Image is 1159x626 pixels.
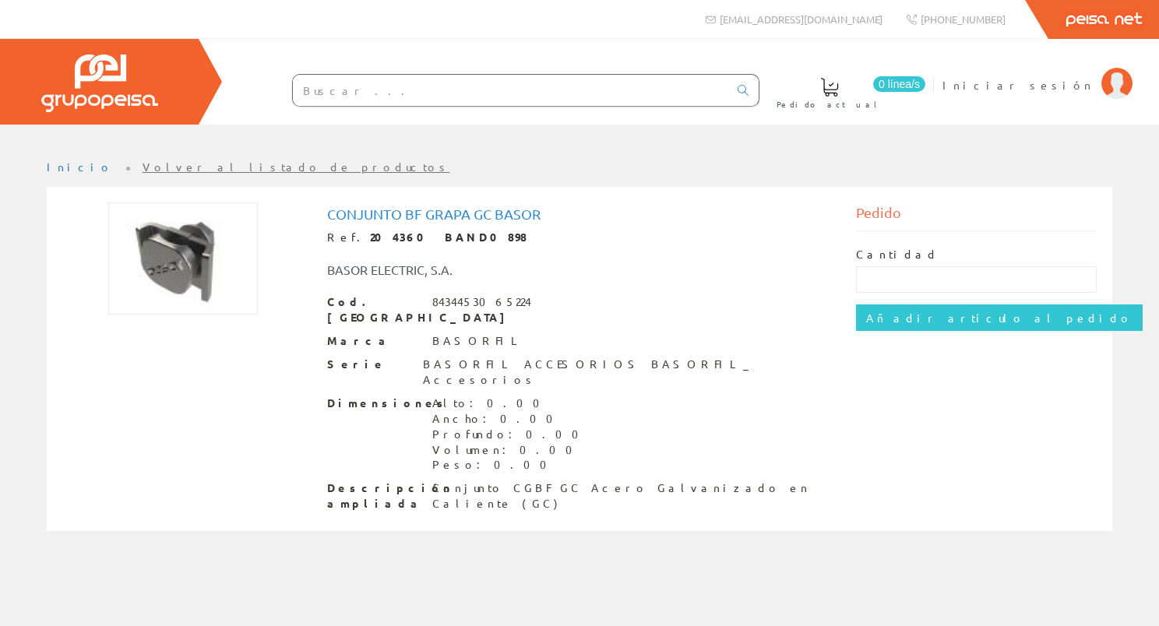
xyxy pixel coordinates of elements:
[423,357,832,388] div: BASORFIL ACCESORIOS BASORFIL_ Accesorios
[370,230,527,244] strong: 204360 BAND0898
[108,202,258,315] img: Foto artículo Conjunto Bf Grapa Gc Basor (192x143.62204724409)
[432,480,833,512] div: Conjunto CGBF GC Acero Galvanizado en Caliente (GC)
[856,202,1097,231] div: Pedido
[327,230,833,245] div: Ref.
[921,12,1006,26] span: [PHONE_NUMBER]
[327,333,421,349] span: Marca
[47,160,113,174] a: Inicio
[432,411,588,427] div: Ancho: 0.00
[777,97,882,112] span: Pedido actual
[432,427,588,442] div: Profundo: 0.00
[720,12,882,26] span: [EMAIL_ADDRESS][DOMAIN_NAME]
[327,396,421,411] span: Dimensiones
[327,480,421,512] span: Descripción ampliada
[942,65,1133,79] a: Iniciar sesión
[432,457,588,473] div: Peso: 0.00
[432,333,524,349] div: BASORFIL
[143,160,450,174] a: Volver al listado de productos
[432,442,588,458] div: Volumen: 0.00
[327,357,412,372] span: Serie
[41,55,158,112] img: Grupo Peisa
[942,77,1094,93] span: Iniciar sesión
[873,76,925,92] span: 0 línea/s
[327,294,421,325] span: Cod. [GEOGRAPHIC_DATA]
[327,206,833,222] h1: Conjunto Bf Grapa Gc Basor
[315,261,624,279] div: BASOR ELECTRIC, S.A.
[432,294,531,310] div: 8434453065224
[432,396,588,411] div: Alto: 0.00
[293,75,728,106] input: Buscar ...
[856,247,939,262] label: Cantidad
[856,304,1143,331] input: Añadir artículo al pedido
